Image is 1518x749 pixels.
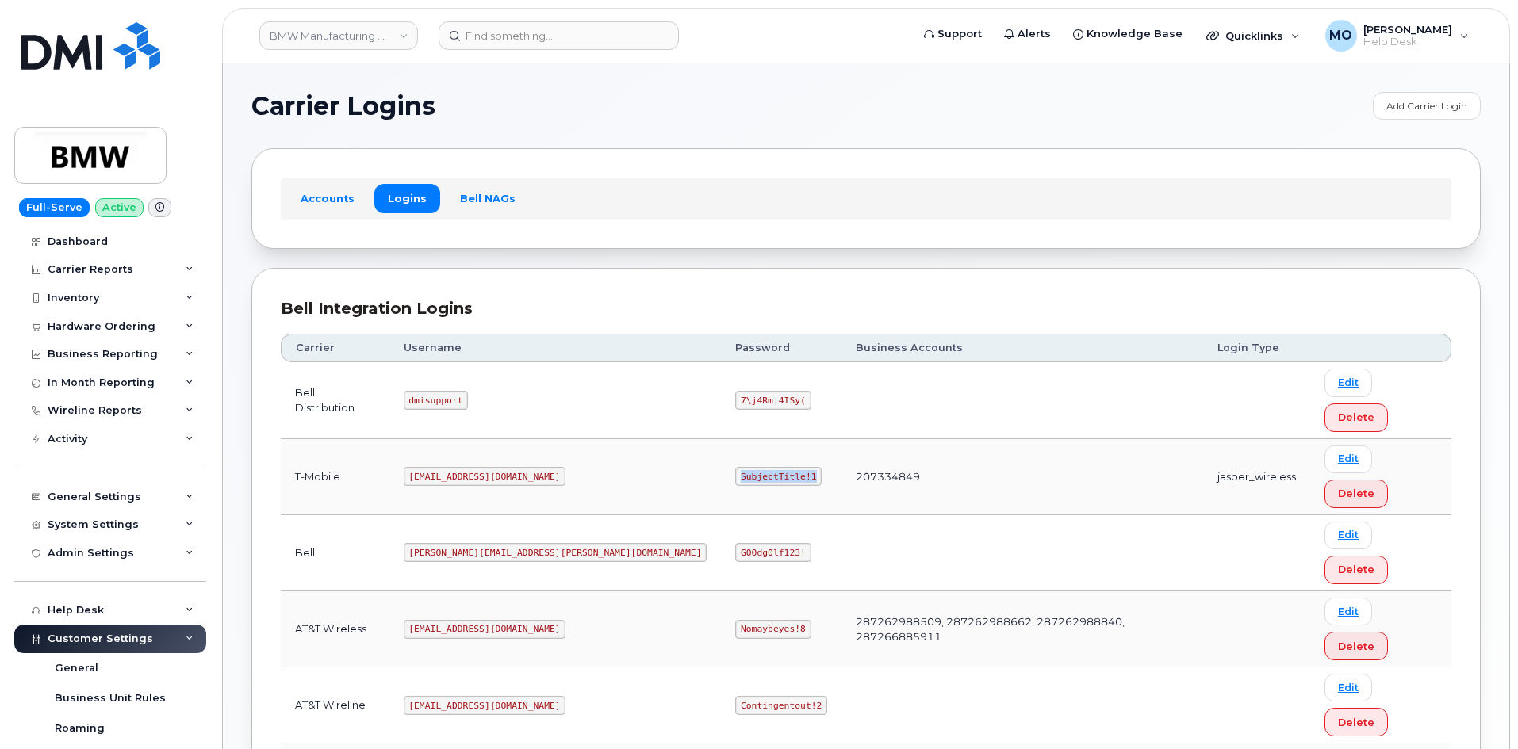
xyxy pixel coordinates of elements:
code: SubjectTitle!1 [735,467,822,486]
span: Delete [1338,486,1374,501]
a: Accounts [287,184,368,212]
a: Edit [1324,522,1372,549]
div: Bell Integration Logins [281,297,1451,320]
td: Bell [281,515,389,591]
a: Edit [1324,369,1372,396]
td: T-Mobile [281,439,389,515]
td: 287262988509, 287262988662, 287262988840, 287266885911 [841,591,1203,667]
button: Delete [1324,556,1388,584]
code: dmisupport [404,391,469,410]
span: Delete [1338,715,1374,730]
td: 207334849 [841,439,1203,515]
th: Carrier [281,334,389,362]
iframe: Messenger Launcher [1449,680,1506,737]
span: Delete [1338,410,1374,425]
td: jasper_wireless [1203,439,1310,515]
th: Username [389,334,722,362]
th: Password [721,334,841,362]
td: AT&T Wireless [281,591,389,667]
code: Contingentout!2 [735,696,827,715]
button: Delete [1324,403,1388,432]
span: Carrier Logins [251,94,435,118]
code: [PERSON_NAME][EMAIL_ADDRESS][PERSON_NAME][DOMAIN_NAME] [404,543,707,562]
code: [EMAIL_ADDRESS][DOMAIN_NAME] [404,467,566,486]
span: Delete [1338,562,1374,577]
td: Bell Distribution [281,362,389,438]
button: Delete [1324,632,1388,660]
a: Edit [1324,674,1372,701]
a: Bell NAGs [447,184,529,212]
code: G00dg0lf123! [735,543,811,562]
code: Nomaybeyes!8 [735,620,811,639]
th: Business Accounts [841,334,1203,362]
code: [EMAIL_ADDRESS][DOMAIN_NAME] [404,620,566,639]
a: Edit [1324,598,1372,625]
th: Login Type [1203,334,1310,362]
code: [EMAIL_ADDRESS][DOMAIN_NAME] [404,696,566,715]
a: Edit [1324,445,1372,473]
td: AT&T Wireline [281,667,389,743]
button: Delete [1324,480,1388,508]
a: Add Carrier Login [1373,92,1481,120]
a: Logins [374,184,440,212]
button: Delete [1324,708,1388,736]
code: 7\j4Rm|4ISy( [735,391,811,410]
span: Delete [1338,639,1374,654]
